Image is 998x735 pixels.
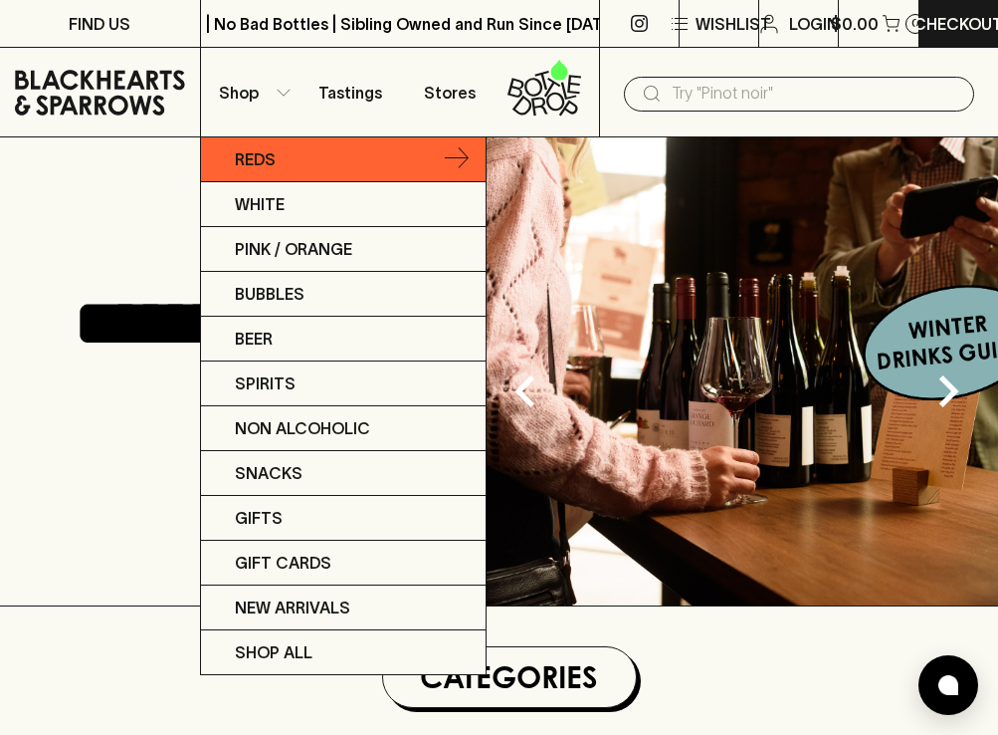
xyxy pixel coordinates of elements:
a: Pink / Orange [201,227,486,272]
p: Non Alcoholic [235,416,370,440]
img: bubble-icon [938,675,958,695]
p: White [235,192,285,216]
a: White [201,182,486,227]
a: New Arrivals [201,586,486,630]
a: Beer [201,317,486,362]
p: Bubbles [235,282,304,306]
a: Non Alcoholic [201,406,486,451]
a: Gift Cards [201,541,486,586]
a: Snacks [201,451,486,496]
p: Pink / Orange [235,237,352,261]
p: Gift Cards [235,551,331,575]
p: Spirits [235,371,296,395]
a: Reds [201,137,486,182]
p: New Arrivals [235,596,350,619]
p: Gifts [235,506,283,530]
a: Spirits [201,362,486,406]
a: Bubbles [201,272,486,317]
p: Reds [235,147,276,171]
p: Snacks [235,461,302,485]
a: SHOP ALL [201,630,486,674]
p: SHOP ALL [235,640,312,664]
p: Beer [235,327,273,351]
a: Gifts [201,496,486,541]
